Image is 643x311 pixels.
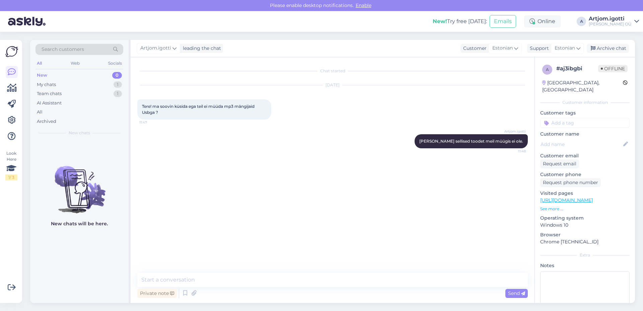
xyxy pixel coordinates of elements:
div: Team chats [37,90,62,97]
div: Try free [DATE]: [433,17,487,25]
p: Customer name [540,131,630,138]
div: Customer information [540,99,630,105]
div: leading the chat [180,45,221,52]
span: Artjom.igotti [501,129,526,134]
div: Chat started [137,68,528,74]
p: Visited pages [540,190,630,197]
p: Notes [540,262,630,269]
p: Customer tags [540,109,630,116]
div: Look Here [5,150,17,180]
span: 11:47 [139,120,164,125]
div: [PERSON_NAME] OÜ [589,21,632,27]
input: Add a tag [540,118,630,128]
span: Artjom.igotti [140,45,171,52]
div: [DATE] [137,82,528,88]
p: See more ... [540,206,630,212]
div: Archive chat [587,44,629,53]
p: New chats will be here. [51,220,108,227]
p: Customer email [540,152,630,159]
p: Operating system [540,215,630,222]
div: Extra [540,252,630,258]
span: a [546,67,549,72]
div: All [37,109,43,115]
span: 11:48 [501,149,526,154]
div: All [35,59,43,68]
div: Customer [460,45,487,52]
span: Tere! ma soovin küsida ega teil ei müüda mp3 mängijaid Usbga ? [142,104,256,115]
p: Chrome [TECHNICAL_ID] [540,238,630,245]
button: Emails [490,15,516,28]
div: 1 / 3 [5,174,17,180]
div: Artjom.igotti [589,16,632,21]
div: Support [527,45,549,52]
div: Web [69,59,81,68]
div: # aj3ibgbi [556,65,598,73]
span: Estonian [555,45,575,52]
a: [URL][DOMAIN_NAME] [540,197,593,203]
p: Windows 10 [540,222,630,229]
span: Search customers [42,46,84,53]
p: Customer phone [540,171,630,178]
span: Estonian [492,45,513,52]
div: [GEOGRAPHIC_DATA], [GEOGRAPHIC_DATA] [542,79,623,93]
p: Browser [540,231,630,238]
span: Offline [598,65,628,72]
span: Enable [354,2,373,8]
div: Socials [107,59,123,68]
div: Private note [137,289,177,298]
div: 1 [114,90,122,97]
b: New! [433,18,447,24]
div: My chats [37,81,56,88]
span: Send [508,290,525,296]
input: Add name [541,141,622,148]
div: New [37,72,47,79]
div: Online [524,15,561,27]
span: New chats [69,130,90,136]
a: Artjom.igotti[PERSON_NAME] OÜ [589,16,639,27]
div: AI Assistant [37,100,62,106]
div: 0 [112,72,122,79]
div: Request phone number [540,178,601,187]
span: [PERSON_NAME] sellised toodet meil müügis ei ole. [419,139,523,144]
div: 1 [114,81,122,88]
div: Request email [540,159,579,168]
img: No chats [30,154,129,214]
div: A [577,17,586,26]
div: Archived [37,118,56,125]
img: Askly Logo [5,45,18,58]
